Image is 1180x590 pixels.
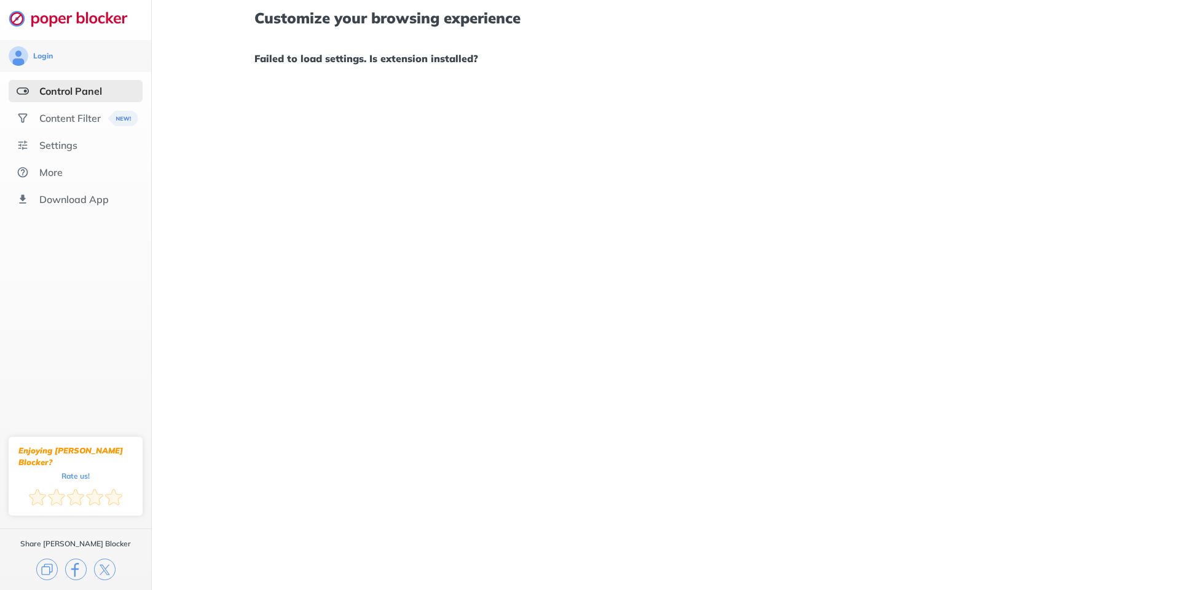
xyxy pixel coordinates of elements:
[61,473,90,479] div: Rate us!
[20,539,131,549] div: Share [PERSON_NAME] Blocker
[17,193,29,205] img: download-app.svg
[9,46,28,66] img: avatar.svg
[17,166,29,178] img: about.svg
[65,559,87,580] img: facebook.svg
[39,85,102,97] div: Control Panel
[254,50,1077,66] h1: Failed to load settings. Is extension installed?
[17,139,29,151] img: settings.svg
[18,445,133,468] div: Enjoying [PERSON_NAME] Blocker?
[254,10,1077,26] h1: Customize your browsing experience
[108,111,138,126] img: menuBanner.svg
[39,166,63,178] div: More
[39,193,109,205] div: Download App
[36,559,58,580] img: copy.svg
[17,85,29,97] img: features-selected.svg
[39,112,101,124] div: Content Filter
[39,139,77,151] div: Settings
[94,559,116,580] img: x.svg
[33,51,53,61] div: Login
[17,112,29,124] img: social.svg
[9,10,141,27] img: logo-webpage.svg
